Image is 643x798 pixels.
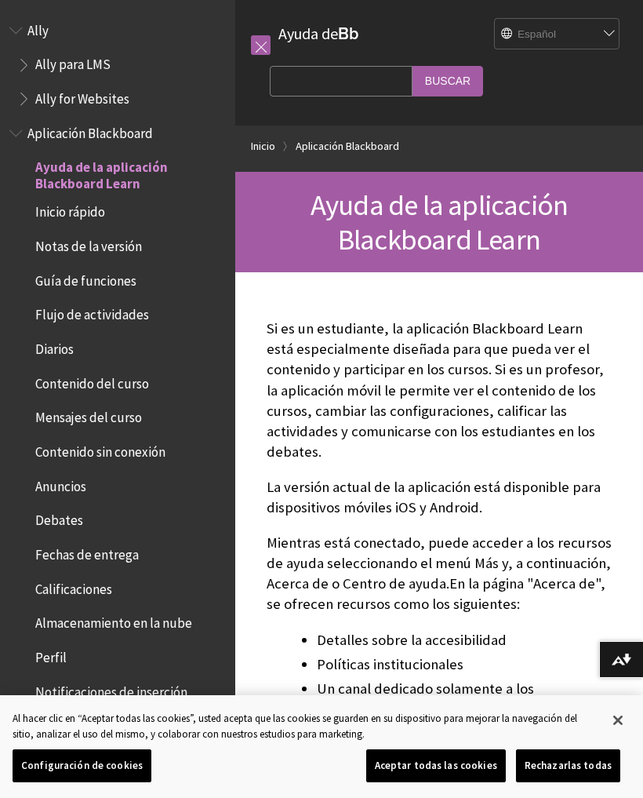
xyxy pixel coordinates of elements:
[13,711,598,742] div: Al hacer clic en “Aceptar todas las cookies”, usted acepta que las cookies se guarden en su dispo...
[35,576,112,597] span: Calificaciones
[317,678,612,722] li: Un canal dedicado solamente a los comentarios sobre la aplicación móvil
[267,477,612,518] p: La versión actual de la aplicación está disponible para dispositivos móviles iOS y Android.
[296,137,399,156] a: Aplicación Blackboard
[35,268,136,289] span: Guía de funciones
[27,120,153,141] span: Aplicación Blackboard
[35,302,149,323] span: Flujo de actividades
[317,654,612,676] li: Políticas institucionales
[35,541,139,563] span: Fechas de entrega
[35,370,149,392] span: Contenido del curso
[267,533,612,615] p: Mientras está conectado, puede acceder a los recursos de ayuda seleccionando el menú Más y, a con...
[317,629,612,651] li: Detalles sobre la accesibilidad
[601,703,635,738] button: Cerrar
[35,508,83,529] span: Debates
[27,17,49,38] span: Ally
[35,233,142,254] span: Notas de la versión
[412,66,483,97] input: Buscar
[35,644,67,665] span: Perfil
[495,19,620,50] select: Site Language Selector
[9,17,226,112] nav: Book outline for Anthology Ally Help
[516,749,620,782] button: Rechazarlas todas
[338,24,359,44] strong: Bb
[35,439,165,460] span: Contenido sin conexión
[251,137,275,156] a: Inicio
[35,155,224,191] span: Ayuda de la aplicación Blackboard Learn
[366,749,506,782] button: Aceptar todas las cookies
[267,319,612,462] p: Si es un estudiante, la aplicación Blackboard Learn está especialmente diseñada para que pueda ve...
[13,749,151,782] button: Configuración de cookies
[311,187,568,257] span: Ayuda de la aplicación Blackboard Learn
[35,473,86,494] span: Anuncios
[278,24,359,43] a: Ayuda deBb
[35,610,192,632] span: Almacenamiento en la nube
[35,679,187,700] span: Notificaciones de inserción
[35,405,142,426] span: Mensajes del curso
[35,52,111,73] span: Ally para LMS
[35,336,74,357] span: Diarios
[35,199,105,220] span: Inicio rápido
[35,86,129,107] span: Ally for Websites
